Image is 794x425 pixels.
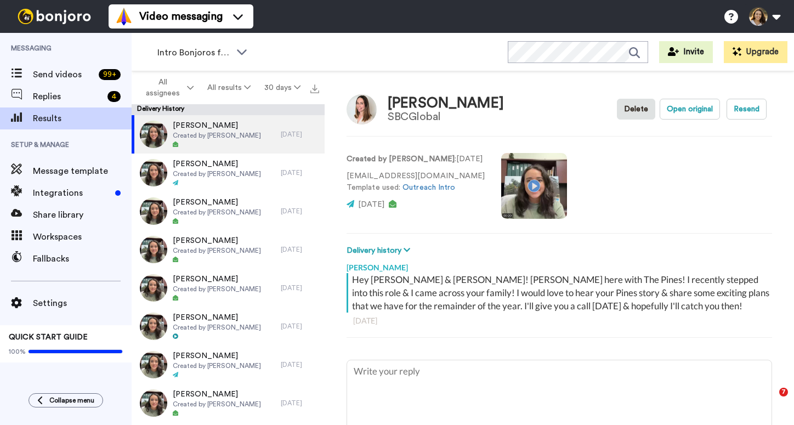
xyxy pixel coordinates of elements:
[33,165,132,178] span: Message template
[29,393,103,407] button: Collapse menu
[140,121,167,148] img: 8ddaa0b8-216c-4cb7-b098-2eec9663b3ff-thumb.jpg
[617,99,655,120] button: Delete
[132,230,325,269] a: [PERSON_NAME]Created by [PERSON_NAME][DATE]
[724,41,787,63] button: Upgrade
[173,246,261,255] span: Created by [PERSON_NAME]
[402,184,455,191] a: Outreach Intro
[173,350,261,361] span: [PERSON_NAME]
[388,95,504,111] div: [PERSON_NAME]
[347,154,485,165] p: : [DATE]
[347,171,485,194] p: [EMAIL_ADDRESS][DOMAIN_NAME] Template used:
[132,104,325,115] div: Delivery History
[9,347,26,356] span: 100%
[660,99,720,120] button: Open original
[281,399,319,407] div: [DATE]
[779,388,788,396] span: 7
[173,312,261,323] span: [PERSON_NAME]
[132,154,325,192] a: [PERSON_NAME]Created by [PERSON_NAME][DATE]
[140,159,167,186] img: d556922e-c92b-4399-9564-3f7a725e4385-thumb.jpg
[140,389,167,417] img: 69a1babb-8a66-41b9-8c92-7e0923e7cda9-thumb.jpg
[281,245,319,254] div: [DATE]
[173,169,261,178] span: Created by [PERSON_NAME]
[358,201,384,208] span: [DATE]
[353,315,765,326] div: [DATE]
[173,361,261,370] span: Created by [PERSON_NAME]
[140,197,167,225] img: 08b5f83f-77f5-4633-872c-c0396192f2b3-thumb.jpg
[139,9,223,24] span: Video messaging
[33,90,103,103] span: Replies
[49,396,94,405] span: Collapse menu
[140,77,185,99] span: All assignees
[347,257,772,273] div: [PERSON_NAME]
[9,333,88,341] span: QUICK START GUIDE
[352,273,769,313] div: Hey [PERSON_NAME] & [PERSON_NAME]! [PERSON_NAME] here with The Pines! I recently stepped into thi...
[173,285,261,293] span: Created by [PERSON_NAME]
[173,389,261,400] span: [PERSON_NAME]
[173,208,261,217] span: Created by [PERSON_NAME]
[132,115,325,154] a: [PERSON_NAME]Created by [PERSON_NAME][DATE]
[281,168,319,177] div: [DATE]
[173,235,261,246] span: [PERSON_NAME]
[132,384,325,422] a: [PERSON_NAME]Created by [PERSON_NAME][DATE]
[107,91,121,102] div: 4
[33,230,132,243] span: Workspaces
[115,8,133,25] img: vm-color.svg
[132,192,325,230] a: [PERSON_NAME]Created by [PERSON_NAME][DATE]
[132,307,325,345] a: [PERSON_NAME]Created by [PERSON_NAME][DATE]
[173,158,261,169] span: [PERSON_NAME]
[659,41,713,63] button: Invite
[757,388,783,414] iframe: Intercom live chat
[140,236,167,263] img: 3357e3a8-6acc-4506-89a8-a1cdc330a62e-thumb.jpg
[727,99,767,120] button: Resend
[33,252,132,265] span: Fallbacks
[347,245,413,257] button: Delivery history
[310,84,319,93] img: export.svg
[33,68,94,81] span: Send videos
[347,155,455,163] strong: Created by [PERSON_NAME]
[281,207,319,216] div: [DATE]
[257,78,307,98] button: 30 days
[388,111,504,123] div: SBCGlobal
[281,360,319,369] div: [DATE]
[33,297,132,310] span: Settings
[33,186,111,200] span: Integrations
[132,269,325,307] a: [PERSON_NAME]Created by [PERSON_NAME][DATE]
[347,94,377,124] img: Image of Kathy Bartlett
[173,400,261,409] span: Created by [PERSON_NAME]
[134,72,201,103] button: All assignees
[99,69,121,80] div: 99 +
[13,9,95,24] img: bj-logo-header-white.svg
[173,274,261,285] span: [PERSON_NAME]
[33,208,132,222] span: Share library
[173,131,261,140] span: Created by [PERSON_NAME]
[281,284,319,292] div: [DATE]
[140,274,167,302] img: a45d6e4d-6ac7-4a54-88c1-17f86fd3eed7-thumb.jpg
[281,130,319,139] div: [DATE]
[173,323,261,332] span: Created by [PERSON_NAME]
[33,112,132,125] span: Results
[157,46,231,59] span: Intro Bonjoros for NTXGD
[132,345,325,384] a: [PERSON_NAME]Created by [PERSON_NAME][DATE]
[201,78,258,98] button: All results
[173,197,261,208] span: [PERSON_NAME]
[173,120,261,131] span: [PERSON_NAME]
[307,80,322,96] button: Export all results that match these filters now.
[140,313,167,340] img: a45d6e4d-6ac7-4a54-88c1-17f86fd3eed7-thumb.jpg
[281,322,319,331] div: [DATE]
[140,351,167,378] img: 69a1babb-8a66-41b9-8c92-7e0923e7cda9-thumb.jpg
